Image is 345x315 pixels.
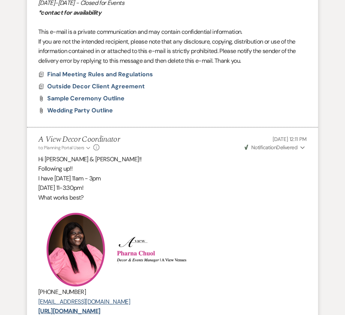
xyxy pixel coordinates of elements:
p: I have [DATE] 11am - 3pm [38,174,307,183]
em: *contact for availability [38,9,101,17]
p: What works best? [38,193,307,203]
span: Sample Ceremony Outline [47,94,124,102]
button: Final Meeting Rules and Regulations [47,70,155,79]
span: to: Planning Portal Users [38,145,84,151]
h5: A View Decor Coordinator [38,135,120,144]
p: [DATE] 11-3:30pm! [38,183,307,193]
span: Outside Decor Client Agreement [47,82,145,90]
a: [EMAIL_ADDRESS][DOMAIN_NAME] [38,298,130,306]
span: This e-mail is a private communication and may contain confidential information. [38,28,242,36]
span: If you are not the intended recipient, please note that any disclosure, copying, distribution or ... [38,38,296,65]
span: Wedding Party Outline [47,106,113,114]
span: Delivered [244,144,298,151]
span: Final Meeting Rules and Regulations [47,70,153,78]
img: Screenshot 2025-04-02 at 3.30.15 PM.png [114,236,198,263]
p: Hi [PERSON_NAME] & [PERSON_NAME]!! [38,154,307,164]
a: Sample Ceremony Outline [47,95,124,101]
a: [URL][DOMAIN_NAME] [38,307,100,315]
button: NotificationDelivered [243,144,307,151]
a: Wedding Party Outline [47,108,113,114]
button: to: Planning Portal Users [38,144,91,151]
span: Notification [251,144,276,151]
span: [DATE] 12:11 PM [273,136,307,142]
p: Following up!! [38,164,307,174]
span: [PHONE_NUMBER] [38,288,86,296]
img: PC .png [38,212,113,287]
button: Outside Decor Client Agreement [47,82,147,91]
